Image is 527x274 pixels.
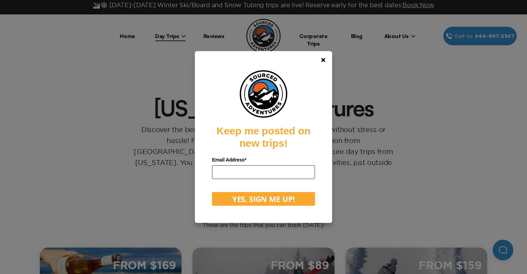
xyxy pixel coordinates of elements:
strong: Keep me posted on new trips! [216,125,311,149]
img: embeddable_f52835b3-fa50-4962-8cab-d8092fc8502a.png [238,68,289,120]
label: Email Address [212,155,315,165]
span: Required [245,157,246,163]
button: YES, SIGN ME UP! [212,192,315,206]
a: Close [315,52,331,68]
